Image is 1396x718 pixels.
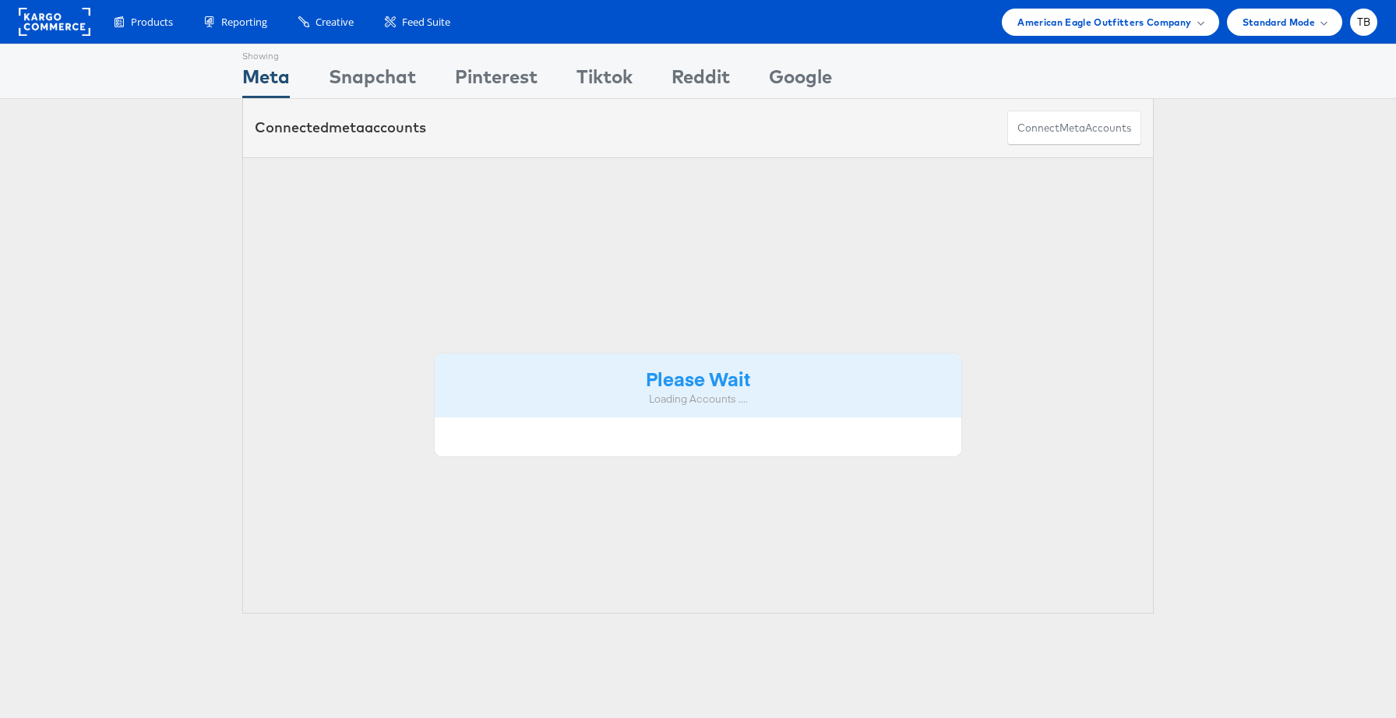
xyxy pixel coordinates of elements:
[769,63,832,98] div: Google
[316,15,354,30] span: Creative
[1059,121,1085,136] span: meta
[455,63,538,98] div: Pinterest
[446,392,950,407] div: Loading Accounts ....
[131,15,173,30] span: Products
[242,63,290,98] div: Meta
[1357,17,1371,27] span: TB
[402,15,450,30] span: Feed Suite
[329,118,365,136] span: meta
[1007,111,1141,146] button: ConnectmetaAccounts
[1017,14,1191,30] span: American Eagle Outfitters Company
[329,63,416,98] div: Snapchat
[242,44,290,63] div: Showing
[672,63,730,98] div: Reddit
[1243,14,1315,30] span: Standard Mode
[576,63,633,98] div: Tiktok
[646,365,750,391] strong: Please Wait
[221,15,267,30] span: Reporting
[255,118,426,138] div: Connected accounts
